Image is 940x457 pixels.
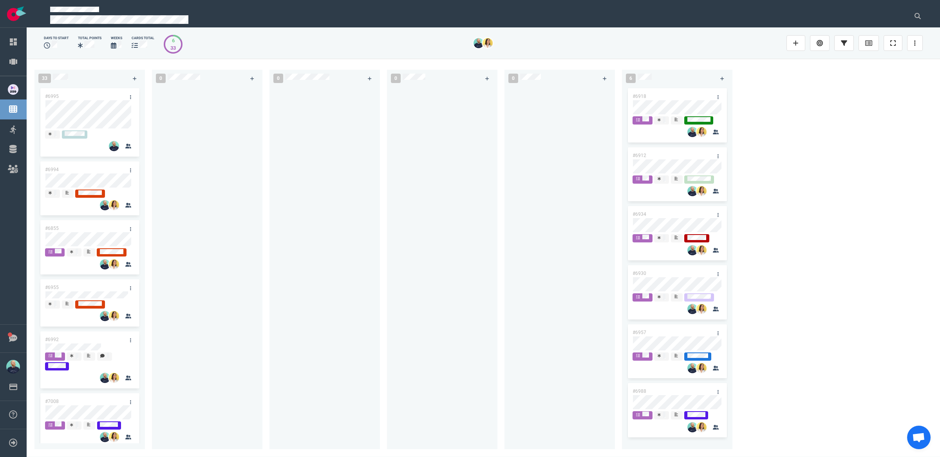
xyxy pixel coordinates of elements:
[696,245,707,255] img: 26
[44,36,69,41] div: days to start
[483,38,493,48] img: 26
[907,426,931,449] div: Ouvrir le chat
[45,337,59,342] a: #6992
[626,74,636,83] span: 6
[633,388,646,394] a: #6988
[687,422,698,432] img: 26
[687,186,698,196] img: 26
[109,373,119,383] img: 26
[100,259,110,269] img: 26
[156,74,166,83] span: 0
[100,373,110,383] img: 26
[100,432,110,442] img: 26
[170,37,176,44] div: 6
[170,44,176,52] div: 33
[273,74,283,83] span: 0
[45,399,59,404] a: #7008
[696,304,707,314] img: 26
[78,36,101,41] div: Total Points
[109,259,119,269] img: 26
[45,285,59,290] a: #6955
[687,363,698,373] img: 26
[687,304,698,314] img: 26
[45,94,59,99] a: #6995
[696,422,707,432] img: 26
[633,211,646,217] a: #6934
[633,271,646,276] a: #6930
[109,141,119,151] img: 26
[38,74,51,83] span: 33
[391,74,401,83] span: 0
[109,311,119,321] img: 26
[109,200,119,210] img: 26
[633,330,646,335] a: #6957
[111,36,122,41] div: Weeks
[633,153,646,158] a: #6912
[633,94,646,99] a: #6918
[696,186,707,196] img: 26
[687,127,698,137] img: 26
[100,200,110,210] img: 26
[109,432,119,442] img: 26
[45,226,59,231] a: #6855
[508,74,518,83] span: 0
[45,167,59,172] a: #6994
[132,36,154,41] div: cards total
[687,245,698,255] img: 26
[696,363,707,373] img: 26
[100,311,110,321] img: 26
[696,127,707,137] img: 26
[474,38,484,48] img: 26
